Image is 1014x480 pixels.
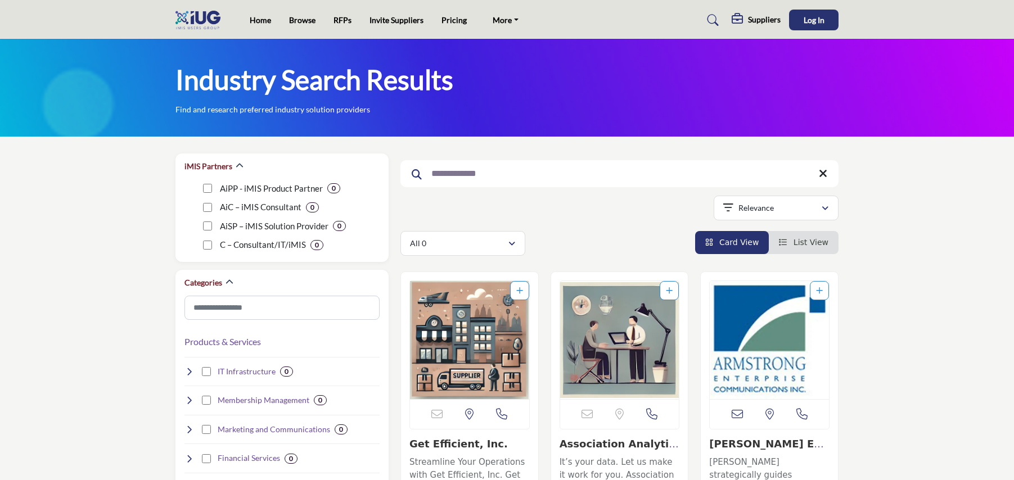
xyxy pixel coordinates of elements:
b: 0 [332,184,336,192]
a: Home [250,15,271,25]
b: 0 [315,241,319,249]
img: Association Analytics [560,281,679,399]
a: Association Analytic... [560,438,679,462]
button: All 0 [400,231,525,256]
button: Products & Services [184,335,261,348]
button: Relevance [714,196,839,220]
b: 0 [318,396,322,404]
a: Open Listing in new tab [560,281,679,399]
img: Get Efficient, Inc. [410,281,529,399]
a: Browse [289,15,316,25]
a: Add To List [666,286,673,295]
p: Find and research preferred industry solution providers [175,104,370,115]
div: 0 Results For Financial Services [285,454,298,464]
a: More [485,12,526,28]
span: Card View [719,238,759,247]
p: AiSP – iMIS Solution Provider: Authorized iMIS Solution Providers (AiSPs) are trained, certified,... [220,220,328,233]
a: Search [696,11,726,29]
h1: Industry Search Results [175,62,453,97]
a: Pricing [441,15,467,25]
a: Invite Suppliers [369,15,423,25]
div: 0 Results For AiC – iMIS Consultant [306,202,319,212]
li: Card View [695,231,769,254]
span: Log In [804,15,824,25]
li: List View [769,231,839,254]
a: Open Listing in new tab [710,281,829,399]
img: Site Logo [175,11,226,29]
h4: IT Infrastructure: Reliable providers of hardware, software, and network solutions to ensure a se... [218,366,276,377]
b: 0 [285,368,289,375]
img: Armstrong Enterprise Communications [710,281,829,399]
a: Get Efficient, Inc. [409,438,508,450]
div: 0 Results For AiPP - iMIS Product Partner [327,183,340,193]
h4: Financial Services: Trusted advisors and services for all your financial management, accounting, ... [218,452,280,464]
input: AiPP - iMIS Product Partner checkbox [203,184,212,193]
p: AiC – iMIS Consultant: Authorized iMIS Consultants (AiCs) are trained, certified, and authorized ... [220,201,301,214]
a: RFPs [334,15,351,25]
h3: Association Analytics [560,438,680,450]
h3: Get Efficient, Inc. [409,438,530,450]
a: View List [779,238,828,247]
input: C – Consultant/IT/iMIS checkbox [203,241,212,250]
h4: Marketing and Communications: Specialists in crafting effective marketing campaigns and communica... [218,424,330,435]
input: Select Membership Management checkbox [202,396,211,405]
p: C – Consultant/IT/iMIS: C – Consultant/IT/iMIS [220,238,306,251]
a: [PERSON_NAME] Enterprise... [709,438,826,462]
a: Add To List [516,286,523,295]
h4: Membership Management: Comprehensive solutions for member engagement, retention, and growth to bu... [218,395,309,406]
div: 0 Results For IT Infrastructure [280,366,293,377]
input: AiSP – iMIS Solution Provider checkbox [203,221,212,230]
a: Open Listing in new tab [410,281,529,399]
h3: Armstrong Enterprise Communications [709,438,830,450]
input: Search Category [184,296,380,320]
button: Log In [789,10,839,30]
div: Suppliers [732,13,781,27]
b: 0 [337,222,341,230]
b: 0 [339,425,343,433]
span: List View [794,238,828,247]
input: Search Keyword [400,160,839,187]
div: 0 Results For Marketing and Communications [335,424,348,434]
a: Add To List [816,286,823,295]
p: All 0 [410,238,426,249]
div: 0 Results For C – Consultant/IT/iMIS [310,240,323,250]
input: Select IT Infrastructure checkbox [202,367,211,376]
input: Select Financial Services checkbox [202,454,211,463]
p: Relevance [738,202,774,214]
div: 0 Results For AiSP – iMIS Solution Provider [333,221,346,231]
a: View Card [705,238,759,247]
p: AiPP - iMIS Product Partner: Authorized iMIS Product Partners (AiPPs) are trained, certified, and... [220,182,323,195]
b: 0 [289,455,293,463]
div: 0 Results For Membership Management [314,395,327,405]
h5: Suppliers [748,15,781,25]
input: Select Marketing and Communications checkbox [202,425,211,434]
h2: iMIS Partners [184,161,232,172]
h2: Categories [184,277,222,288]
b: 0 [310,203,314,211]
input: AiC – iMIS Consultant checkbox [203,203,212,212]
